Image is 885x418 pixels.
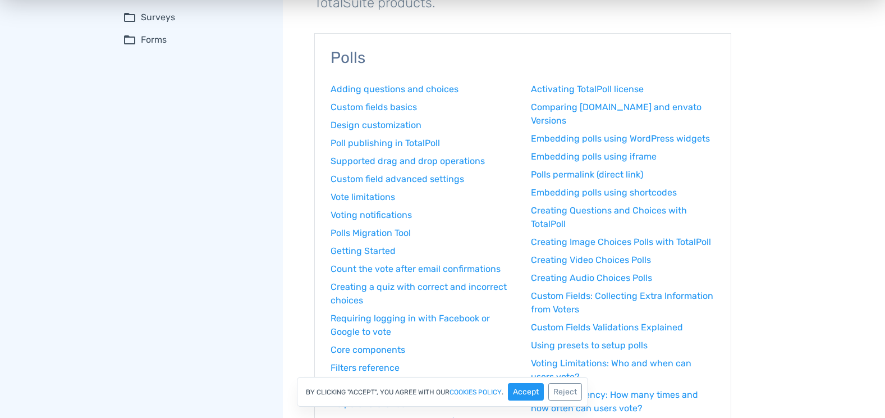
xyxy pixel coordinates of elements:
a: Voting Limitations: Who and when can users vote? [531,357,715,384]
a: Supported drag and drop operations [331,155,515,168]
a: cookies policy [450,389,502,396]
a: Custom Fields Validations Explained [531,321,715,334]
a: Using presets to setup polls [531,339,715,352]
a: Getting Started [331,244,515,258]
a: Embedding polls using shortcodes [531,186,715,199]
a: Custom field advanced settings [331,172,515,186]
a: Activating TotalPoll license [531,83,715,96]
summary: folder_openSurveys [123,11,267,24]
button: Reject [548,383,582,401]
a: Creating Image Choices Polls with TotalPoll [531,235,715,249]
a: Creating Video Choices Polls [531,253,715,267]
a: Voting notifications [331,208,515,222]
a: Design customization [331,119,515,132]
a: Embedding polls using iframe [531,150,715,163]
span: folder_open [123,11,136,24]
a: Creating Audio Choices Polls [531,271,715,285]
h3: Polls [331,49,715,67]
a: Polls Migration Tool [331,226,515,240]
a: Vote limitations [331,190,515,204]
a: Creating Questions and Choices with TotalPoll [531,204,715,231]
a: Creating a quiz with correct and incorrect choices [331,280,515,307]
a: Polls permalink (direct link) [531,168,715,181]
a: Custom fields basics [331,101,515,114]
a: Poll publishing in TotalPoll [331,137,515,150]
a: Core components [331,343,515,357]
a: Custom Fields: Collecting Extra Information from Voters [531,289,715,316]
a: Adding questions and choices [331,83,515,96]
a: Comparing [DOMAIN_NAME] and envato Versions [531,101,715,128]
a: Filters reference [331,361,515,375]
a: Requiring logging in with Facebook or Google to vote [331,312,515,339]
a: Count the vote after email confirmations [331,262,515,276]
summary: folder_openForms [123,33,267,47]
div: By clicking "Accept", you agree with our . [297,377,588,407]
a: Embedding polls using WordPress widgets [531,132,715,146]
span: folder_open [123,33,136,47]
button: Accept [508,383,544,401]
